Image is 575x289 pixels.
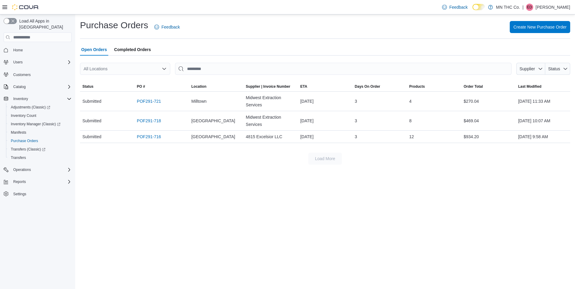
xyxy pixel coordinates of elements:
input: This is a search bar. After typing your query, hit enter to filter the results lower in the page. [175,63,512,75]
span: Feedback [161,24,180,30]
span: Completed Orders [114,44,151,56]
div: Emma Docken [526,4,533,11]
span: 4 [409,98,412,105]
div: Location [191,84,206,89]
span: ED [527,4,532,11]
span: Load All Apps in [GEOGRAPHIC_DATA] [17,18,72,30]
button: Reports [1,178,74,186]
span: Transfers (Classic) [11,147,45,152]
span: Days On Order [355,84,380,89]
a: POF291-716 [137,133,161,140]
span: Users [13,60,23,65]
button: ETA [298,82,352,91]
a: Feedback [440,1,470,13]
span: Inventory [13,96,28,101]
button: Status [545,63,570,75]
a: POF291-721 [137,98,161,105]
span: Inventory [11,95,72,102]
a: Feedback [152,21,182,33]
button: Inventory Count [6,111,74,120]
button: PO # [134,82,189,91]
span: Inventory Count [8,112,72,119]
button: Order Total [461,82,516,91]
button: Last Modified [516,82,570,91]
span: 3 [355,133,357,140]
div: [DATE] [298,115,352,127]
div: Midwest Extraction Services [243,111,298,130]
button: Purchase Orders [6,137,74,145]
a: Home [11,47,25,54]
span: ETA [300,84,307,89]
span: Transfers [8,154,72,161]
span: [GEOGRAPHIC_DATA] [191,133,235,140]
button: Load More [308,153,342,165]
a: Settings [11,190,29,198]
a: Purchase Orders [8,137,41,144]
a: Customers [11,71,33,78]
button: Inventory [11,95,30,102]
span: Users [11,59,72,66]
span: Manifests [8,129,72,136]
span: [GEOGRAPHIC_DATA] [191,117,235,124]
a: Inventory Count [8,112,39,119]
span: 3 [355,98,357,105]
button: Customers [1,70,74,79]
span: 3 [355,117,357,124]
span: Customers [11,71,72,78]
span: 8 [409,117,412,124]
p: MN THC Co. [496,4,520,11]
h1: Purchase Orders [80,19,148,31]
div: [DATE] 11:33 AM [516,95,570,107]
span: 12 [409,133,414,140]
span: Purchase Orders [8,137,72,144]
span: Open Orders [81,44,107,56]
span: Home [13,48,23,53]
button: Users [11,59,25,66]
span: Settings [13,192,26,196]
a: Transfers (Classic) [8,146,48,153]
span: Reports [11,178,72,185]
span: Operations [13,167,31,172]
span: Create New Purchase Order [513,24,567,30]
span: Load More [315,156,335,162]
span: Customers [13,72,31,77]
a: Transfers (Classic) [6,145,74,154]
span: Order Total [464,84,483,89]
button: Create New Purchase Order [510,21,570,33]
button: Status [80,82,134,91]
div: Midwest Extraction Services [243,92,298,111]
span: Supplier | Invoice Number [246,84,290,89]
button: Open list of options [162,66,167,71]
span: Supplier [520,66,535,71]
div: [DATE] 9:58 AM [516,131,570,143]
span: Home [11,46,72,54]
span: Reports [13,179,26,184]
div: [DATE] [298,131,352,143]
span: Submitted [82,117,101,124]
span: Operations [11,166,72,173]
span: Adjustments (Classic) [11,105,50,110]
div: $469.04 [461,115,516,127]
div: $934.20 [461,131,516,143]
button: Days On Order [352,82,407,91]
button: Catalog [11,83,28,90]
span: Feedback [449,4,468,10]
span: Transfers (Classic) [8,146,72,153]
nav: Complex example [4,43,72,214]
span: Catalog [13,84,26,89]
span: Dark Mode [472,10,473,11]
span: Status [548,66,560,71]
a: Inventory Manager (Classic) [8,120,63,128]
div: [DATE] [298,95,352,107]
a: Adjustments (Classic) [6,103,74,111]
button: Location [189,82,243,91]
button: Operations [11,166,33,173]
div: $270.04 [461,95,516,107]
a: POF291-718 [137,117,161,124]
span: Last Modified [518,84,541,89]
span: Inventory Manager (Classic) [11,122,60,126]
span: Submitted [82,133,101,140]
span: Catalog [11,83,72,90]
span: Manifests [11,130,26,135]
